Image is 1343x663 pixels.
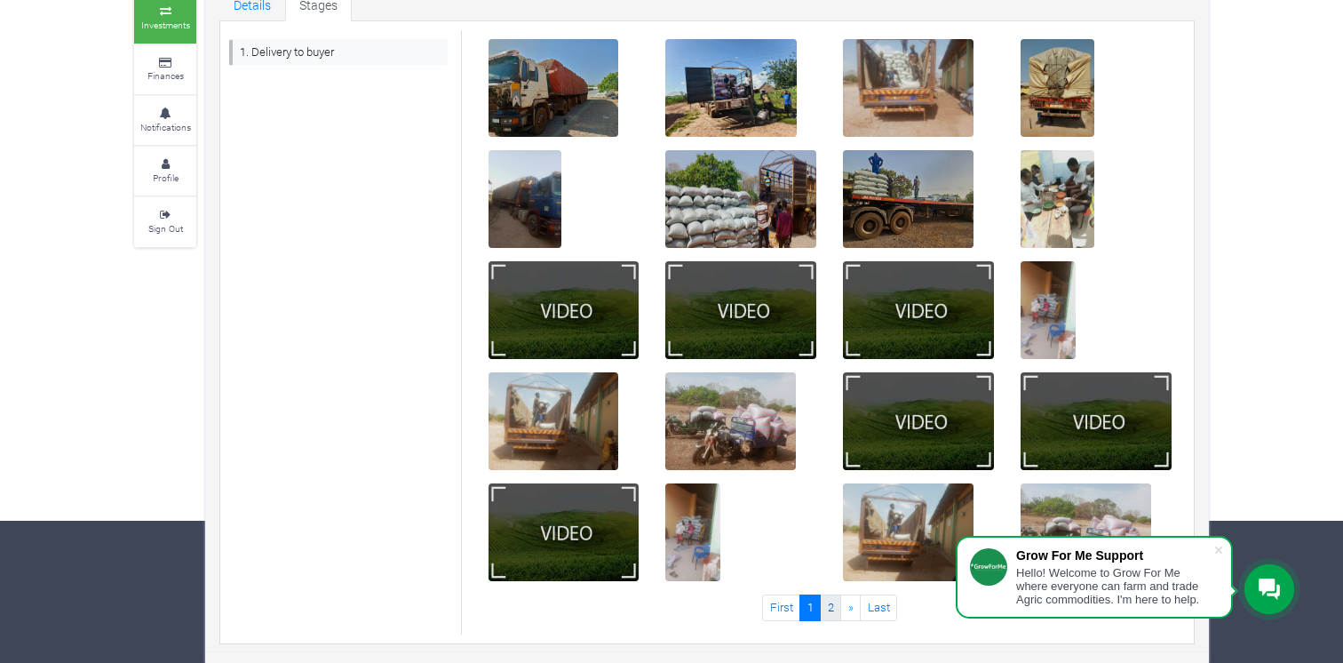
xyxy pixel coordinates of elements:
[141,19,190,31] small: Investments
[860,595,897,620] a: Last
[762,595,800,620] a: First
[134,45,196,94] a: Finances
[153,172,179,184] small: Profile
[134,147,196,196] a: Profile
[134,197,196,246] a: Sign Out
[848,599,854,615] span: »
[147,69,184,82] small: Finances
[148,222,183,235] small: Sign Out
[820,595,841,620] a: 2
[1016,566,1213,606] div: Hello! Welcome to Grow For Me where everyone can farm and trade Agric commodities. I'm here to help.
[134,96,196,145] a: Notifications
[229,39,448,65] a: 1. Delivery to buyer
[1016,548,1213,563] div: Grow For Me Support
[475,595,1186,620] nav: Page Navigation
[799,595,821,620] a: 1
[140,121,191,133] small: Notifications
